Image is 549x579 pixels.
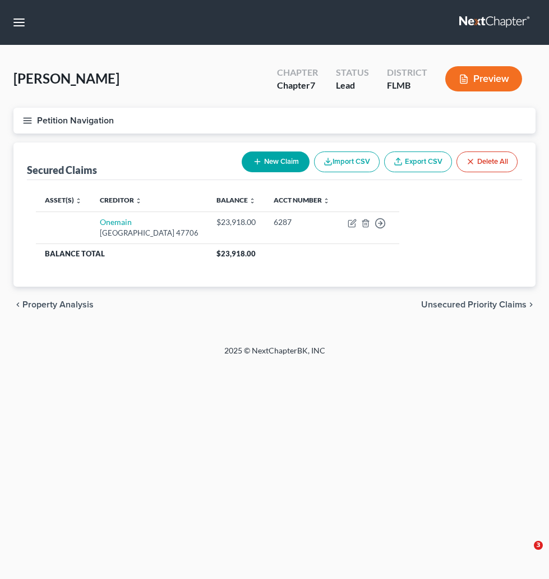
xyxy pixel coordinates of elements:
iframe: Intercom live chat [511,541,538,568]
button: chevron_left Property Analysis [13,300,94,309]
div: 6287 [274,217,330,228]
div: Lead [336,79,369,92]
button: Preview [445,66,522,91]
span: 7 [310,80,315,90]
span: 3 [534,541,543,550]
div: Status [336,66,369,79]
button: Delete All [456,151,518,172]
span: Unsecured Priority Claims [421,300,527,309]
i: unfold_more [249,197,256,204]
a: Balance unfold_more [216,196,256,204]
div: Chapter [277,79,318,92]
i: unfold_more [75,197,82,204]
button: Petition Navigation [13,108,536,134]
div: District [387,66,427,79]
div: $23,918.00 [216,217,256,228]
i: chevron_left [13,300,22,309]
th: Balance Total [36,243,207,264]
a: Acct Number unfold_more [274,196,330,204]
div: Chapter [277,66,318,79]
span: $23,918.00 [216,249,256,258]
div: [GEOGRAPHIC_DATA] 47706 [100,228,199,238]
i: chevron_right [527,300,536,309]
a: Onemain [100,217,132,227]
div: Secured Claims [27,163,97,177]
i: unfold_more [323,197,330,204]
a: Creditor unfold_more [100,196,142,204]
div: 2025 © NextChapterBK, INC [73,345,477,365]
button: Import CSV [314,151,380,172]
span: Property Analysis [22,300,94,309]
span: [PERSON_NAME] [13,70,119,86]
button: New Claim [242,151,310,172]
button: Unsecured Priority Claims chevron_right [421,300,536,309]
a: Export CSV [384,151,452,172]
i: unfold_more [135,197,142,204]
div: FLMB [387,79,427,92]
a: Asset(s) unfold_more [45,196,82,204]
